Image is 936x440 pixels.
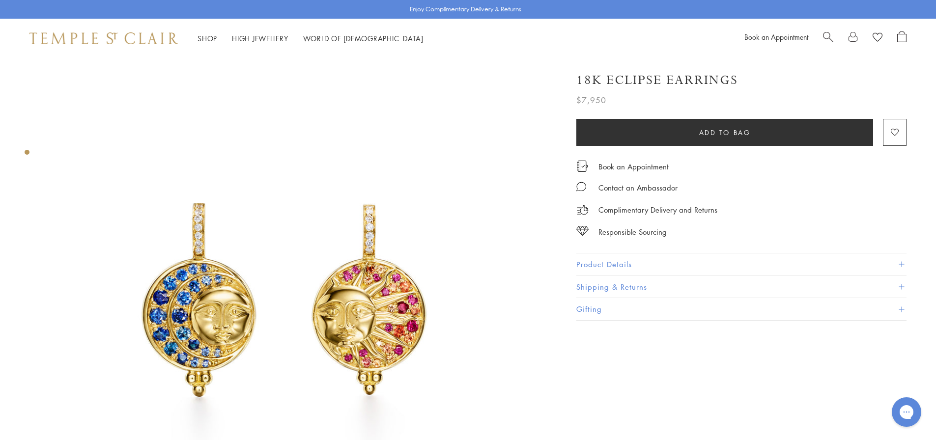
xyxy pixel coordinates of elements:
iframe: Gorgias live chat messenger [887,394,926,430]
a: Open Shopping Bag [897,31,907,46]
a: Book an Appointment [598,161,669,172]
img: icon_delivery.svg [576,204,589,216]
span: $7,950 [576,94,606,107]
div: Contact an Ambassador [598,182,678,194]
span: Add to bag [699,127,751,138]
button: Product Details [576,253,907,275]
button: Shipping & Returns [576,276,907,298]
h1: 18K Eclipse Earrings [576,72,738,89]
a: Book an Appointment [744,32,808,42]
p: Complimentary Delivery and Returns [598,204,717,216]
a: ShopShop [198,33,217,43]
img: Temple St. Clair [29,32,178,44]
img: icon_sourcing.svg [576,226,589,236]
img: icon_appointment.svg [576,161,588,172]
a: High JewelleryHigh Jewellery [232,33,288,43]
nav: Main navigation [198,32,424,45]
a: World of [DEMOGRAPHIC_DATA]World of [DEMOGRAPHIC_DATA] [303,33,424,43]
p: Enjoy Complimentary Delivery & Returns [410,4,521,14]
img: MessageIcon-01_2.svg [576,182,586,192]
div: Responsible Sourcing [598,226,667,238]
div: Product gallery navigation [25,147,29,163]
button: Gifting [576,298,907,320]
a: View Wishlist [873,31,882,46]
a: Search [823,31,833,46]
button: Add to bag [576,119,873,146]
